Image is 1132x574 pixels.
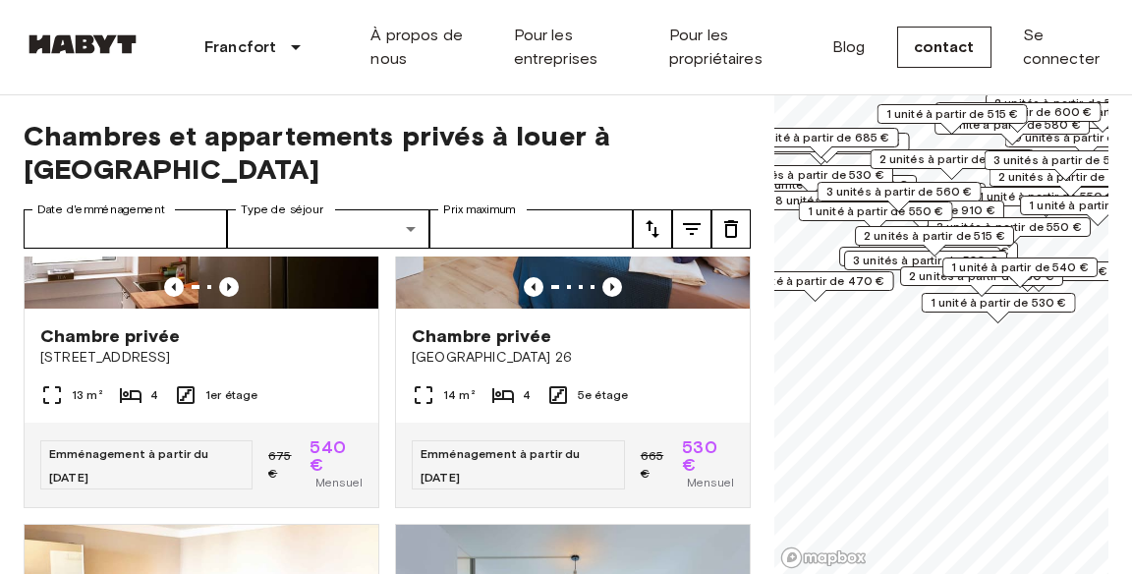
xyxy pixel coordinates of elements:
[818,182,982,212] div: Marqueur de carte
[514,24,638,71] a: Pour les entreprises
[799,201,953,232] div: Marqueur de carte
[922,293,1076,323] div: Marqueur de carte
[730,165,893,196] div: Marqueur de carte
[909,268,1054,283] font: 2 unités à partir de 550 €
[914,37,975,56] font: contact
[747,273,885,288] font: 1 unité à partir de 470 €
[826,184,973,199] font: 3 unités à partir de 560 €
[900,266,1063,297] div: Marqueur de carte
[459,387,475,402] font: m²
[669,24,801,71] a: Pour les propriétaires
[204,37,276,56] font: Francfort
[839,247,1000,277] div: Marqueur de carte
[1023,26,1100,68] font: Se connecter
[935,102,1102,133] div: Marqueur de carte
[315,475,363,489] font: Mensuel
[164,277,184,297] button: Image précédente
[808,203,944,218] font: 1 unité à partir de 550 €
[897,27,991,68] a: contact
[1023,24,1108,71] a: Se connecter
[775,193,918,207] font: 8 unités à partir de 515 €
[687,475,734,489] font: Mensuel
[877,104,1028,135] div: Marqueur de carte
[86,387,102,402] font: m²
[24,72,379,508] a: Photo marketing de l'unité DE-04-034-001-01HFImage précédenteImage précédenteChambre privée[STREE...
[24,119,610,186] font: Chambres et appartements privés à louer à [GEOGRAPHIC_DATA]
[602,277,622,297] button: Image précédente
[514,26,598,68] font: Pour les entreprises
[268,448,291,481] font: 675 €
[523,387,531,402] font: 4
[395,72,751,508] a: Image marketing de l'unité DE-04-029-002-04HFImage précédenteImage précédenteChambre privée[GEOGR...
[832,35,866,59] a: Blog
[370,24,481,71] a: À propos de nous
[871,149,1035,180] div: Marqueur de carte
[370,26,463,68] font: À propos de nous
[524,277,543,297] button: Image précédente
[24,34,141,54] img: Habyt
[443,387,456,402] font: 14
[848,249,991,263] font: 3 unités à partir de 525 €
[633,209,672,249] button: régler
[739,167,884,182] font: 3 unités à partir de 530 €
[738,271,894,302] div: Marqueur de carte
[241,202,323,216] font: Type de séjour
[931,295,1067,310] font: 1 unité à partir de 530 €
[853,253,998,267] font: 3 unités à partir de 530 €
[864,228,1005,243] font: 2 unités à partir de 515 €
[942,258,1098,288] div: Marqueur de carte
[40,349,170,366] font: [STREET_ADDRESS]
[150,387,158,402] font: 4
[24,209,227,249] input: Choisissez la date
[672,209,711,249] button: régler
[879,151,1026,166] font: 2 unités à partir de 560 €
[745,128,899,158] div: Marqueur de carte
[886,106,1019,121] font: 1 unité à partir de 515 €
[205,387,257,402] font: 1er étage
[970,263,1107,278] font: 1 unité à partir de 540 €
[49,446,209,485] font: Emménagement à partir du [DATE]
[37,202,165,216] font: Date d'emménagement
[780,546,867,569] a: Logo Mapbox
[641,448,663,481] font: 665 €
[72,387,84,402] font: 13
[578,387,628,402] font: 5e étage
[951,259,1089,274] font: 1 unité à partir de 540 €
[412,349,572,366] font: [GEOGRAPHIC_DATA] 26
[928,217,1091,248] div: Marqueur de carte
[669,26,763,68] font: Pour les propriétaires
[310,436,345,476] font: 540 €
[936,219,1082,234] font: 3 unités à partir de 550 €
[832,37,866,56] font: Blog
[682,436,716,476] font: 530 €
[754,130,890,144] font: 1 unité à partir de 685 €
[855,226,1014,257] div: Marqueur de carte
[844,251,1007,281] div: Marqueur de carte
[40,325,180,347] font: Chambre privée
[421,446,581,485] font: Emménagement à partir du [DATE]
[412,325,551,347] font: Chambre privée
[219,277,239,297] button: Image précédente
[443,202,515,216] font: Prix maximum
[711,209,751,249] button: régler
